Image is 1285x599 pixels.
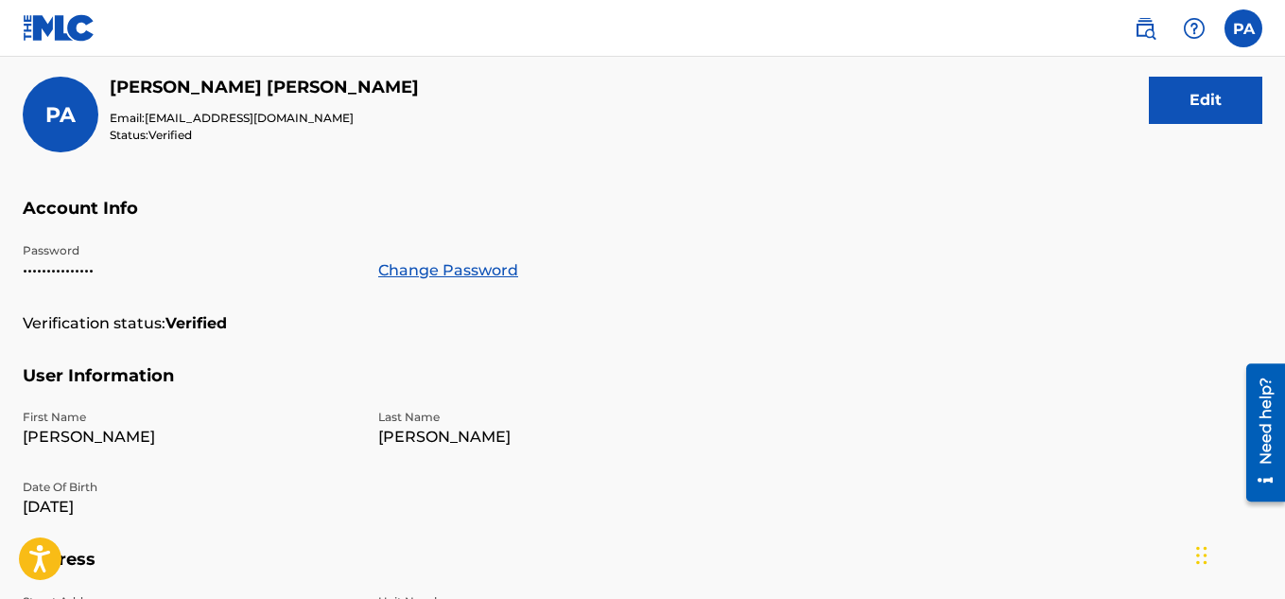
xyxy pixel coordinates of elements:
img: help [1183,17,1206,40]
span: PA [45,102,76,128]
strong: Verified [165,312,227,335]
p: Last Name [378,409,711,426]
p: ••••••••••••••• [23,259,356,282]
button: Edit [1149,77,1262,124]
div: Help [1175,9,1213,47]
div: User Menu [1224,9,1262,47]
p: Status: [110,127,419,144]
div: Drag [1196,527,1207,584]
p: Email: [110,110,419,127]
p: Password [23,242,356,259]
img: MLC Logo [23,14,96,42]
iframe: Resource Center [1232,357,1285,509]
p: Date Of Birth [23,479,356,496]
span: Verified [148,128,192,142]
p: Verification status: [23,312,165,335]
p: First Name [23,409,356,426]
h5: Patrick Aycock [110,77,419,98]
a: Public Search [1126,9,1164,47]
h5: User Information [23,365,1262,410]
img: search [1134,17,1156,40]
h5: Account Info [23,198,1262,242]
h5: Address [23,549,1262,593]
span: [EMAIL_ADDRESS][DOMAIN_NAME] [145,111,354,125]
p: [PERSON_NAME] [378,426,711,449]
iframe: Chat Widget [1190,508,1285,599]
a: Change Password [378,259,518,282]
p: [PERSON_NAME] [23,426,356,449]
p: [DATE] [23,496,356,519]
